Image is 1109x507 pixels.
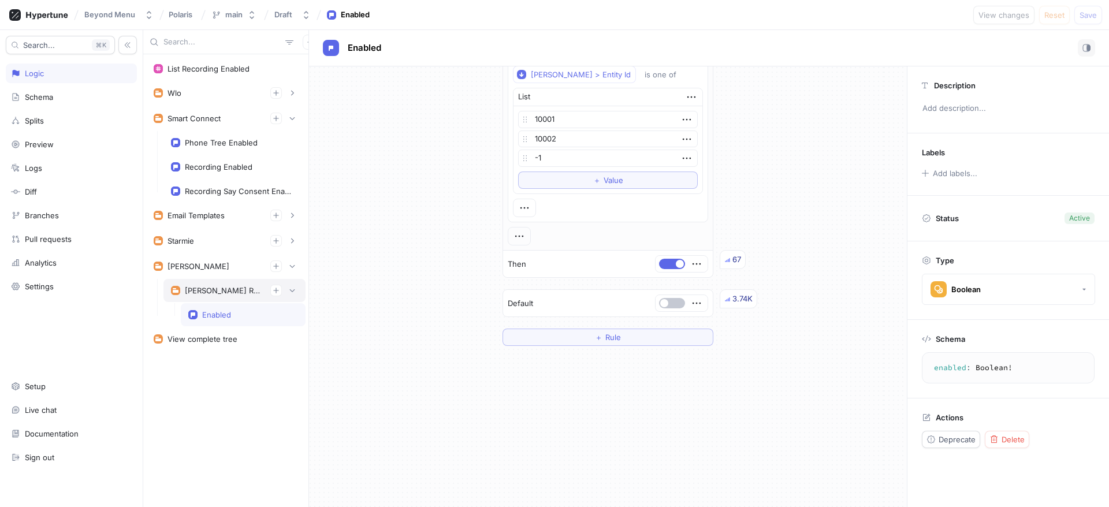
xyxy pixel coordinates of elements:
[25,163,42,173] div: Logs
[84,10,135,20] div: Beyond Menu
[918,166,980,181] button: Add labels...
[518,111,698,128] input: Enter number here
[168,262,229,271] div: [PERSON_NAME]
[168,88,181,98] div: Wlo
[92,39,110,51] div: K
[934,81,976,90] p: Description
[25,69,44,78] div: Logic
[604,177,623,184] span: Value
[341,9,370,21] div: Enabled
[605,334,621,341] span: Rule
[639,66,693,83] button: is one of
[1074,6,1102,24] button: Save
[25,187,37,196] div: Diff
[518,150,698,167] input: Enter number here
[225,10,243,20] div: main
[25,116,44,125] div: Splits
[25,405,57,415] div: Live chat
[202,310,231,319] div: Enabled
[163,36,281,48] input: Search...
[6,424,137,443] a: Documentation
[936,210,959,226] p: Status
[1002,436,1025,443] span: Delete
[168,334,237,344] div: View complete tree
[25,234,72,244] div: Pull requests
[951,285,981,294] div: Boolean
[978,12,1029,18] span: View changes
[6,36,115,54] button: Search...K
[168,114,221,123] div: Smart Connect
[25,282,54,291] div: Settings
[1044,12,1065,18] span: Reset
[25,211,59,220] div: Branches
[939,436,976,443] span: Deprecate
[645,70,676,80] div: is one of
[169,10,192,18] span: Polaris
[185,286,261,295] div: [PERSON_NAME] Reputation Management
[508,298,533,310] p: Default
[25,140,54,149] div: Preview
[531,70,631,80] div: [PERSON_NAME] > Entity Id
[168,64,250,73] div: List Recording Enabled
[927,357,1089,378] textarea: enabled: Boolean!
[922,431,980,448] button: Deprecate
[185,162,252,172] div: Recording Enabled
[922,274,1095,305] button: Boolean
[25,453,54,462] div: Sign out
[185,187,293,196] div: Recording Say Consent Enabled
[732,254,741,266] div: 67
[348,43,381,53] span: Enabled
[518,131,698,148] input: Enter number here
[23,42,55,49] span: Search...
[1080,12,1097,18] span: Save
[973,6,1034,24] button: View changes
[508,259,526,270] p: Then
[593,177,601,184] span: ＋
[936,413,963,422] p: Actions
[1069,213,1090,223] div: Active
[25,258,57,267] div: Analytics
[25,92,53,102] div: Schema
[25,429,79,438] div: Documentation
[933,170,977,177] div: Add labels...
[185,138,258,147] div: Phone Tree Enabled
[168,236,194,245] div: Starmie
[270,5,315,24] button: Draft
[922,148,945,157] p: Labels
[518,91,530,103] div: List
[595,334,602,341] span: ＋
[936,256,954,265] p: Type
[25,382,46,391] div: Setup
[80,5,158,24] button: Beyond Menu
[518,172,698,189] button: ＋Value
[513,66,636,83] button: [PERSON_NAME] > Entity Id
[732,293,753,305] div: 3.74K
[936,334,965,344] p: Schema
[1039,6,1070,24] button: Reset
[274,10,292,20] div: Draft
[985,431,1029,448] button: Delete
[503,329,713,346] button: ＋Rule
[168,211,225,220] div: Email Templates
[207,5,261,24] button: main
[917,99,1099,118] p: Add description...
